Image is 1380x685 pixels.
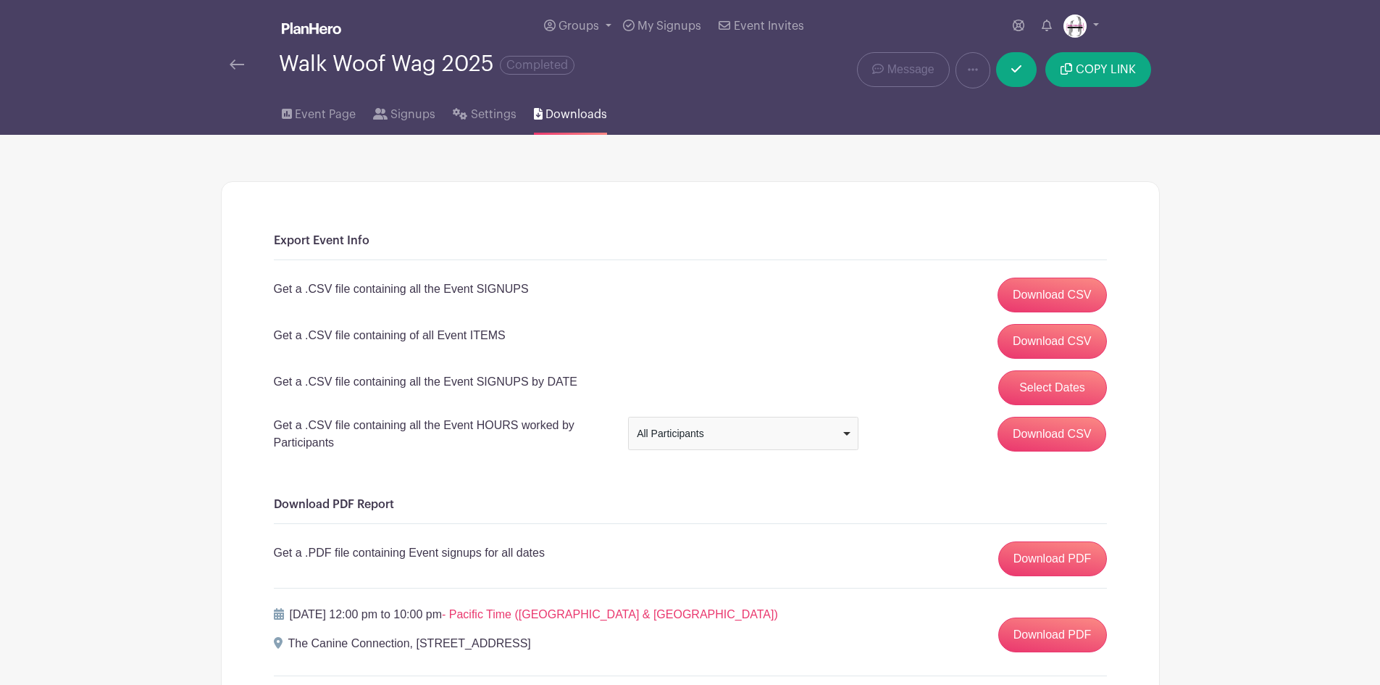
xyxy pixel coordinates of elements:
a: Signups [373,88,435,135]
h6: Download PDF Report [274,498,1107,512]
a: Settings [453,88,516,135]
button: COPY LINK [1045,52,1150,87]
span: Event Invites [734,20,804,32]
p: Get a .CSV file containing all the Event SIGNUPS by DATE [274,373,577,391]
div: All Participants [637,426,840,441]
span: Signups [390,106,435,123]
img: logo_white-6c42ec7e38ccf1d336a20a19083b03d10ae64f83f12c07503d8b9e83406b4c7d.svg [282,22,341,34]
span: Event Page [295,106,356,123]
button: Select Dates [998,370,1107,405]
span: My Signups [637,20,701,32]
p: Get a .CSV file containing all the Event HOURS worked by Participants [274,417,611,452]
span: Groups [559,20,599,32]
a: Event Page [282,88,356,135]
input: Download CSV [998,417,1107,452]
a: Download CSV [998,324,1107,359]
p: Get a .PDF file containing Event signups for all dates [274,544,545,562]
span: Settings [471,106,517,123]
a: Download PDF [998,618,1107,652]
p: [DATE] 12:00 pm to 10:00 pm [290,606,778,623]
span: COPY LINK [1076,64,1136,75]
span: - Pacific Time ([GEOGRAPHIC_DATA] & [GEOGRAPHIC_DATA]) [442,608,778,620]
span: Downloads [545,106,607,123]
p: The Canine Connection, [STREET_ADDRESS] [288,635,531,652]
img: PP%20LOGO.png [1063,14,1087,38]
p: Get a .CSV file containing all the Event SIGNUPS [274,281,529,298]
span: Message [887,61,934,78]
div: Walk Woof Wag 2025 [279,52,574,76]
a: Message [857,52,949,87]
p: Get a .CSV file containing of all Event ITEMS [274,327,506,344]
img: back-arrow-29a5d9b10d5bd6ae65dc969a981735edf675c4d7a1fe02e03b50dbd4ba3cdb55.svg [230,59,244,70]
a: Downloads [534,88,607,135]
h6: Export Event Info [274,234,1107,248]
span: Completed [500,56,574,75]
a: Download CSV [998,278,1107,312]
a: Download PDF [998,541,1107,576]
